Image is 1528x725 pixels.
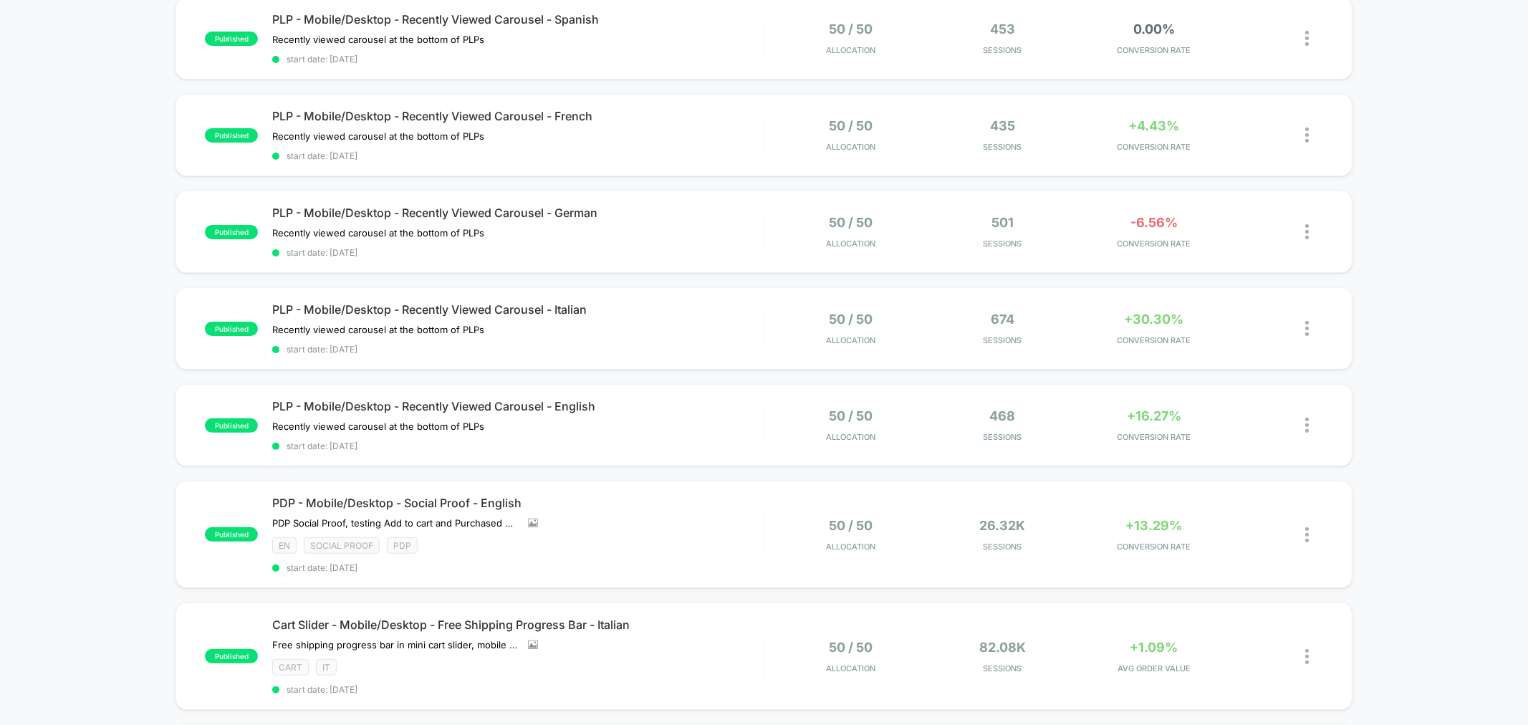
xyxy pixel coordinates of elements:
[1082,432,1226,442] span: CONVERSION RATE
[991,312,1014,327] span: 674
[316,659,337,676] span: IT
[931,432,1075,442] span: Sessions
[1127,408,1181,423] span: +16.27%
[1305,128,1309,143] img: close
[827,142,876,152] span: Allocation
[827,239,876,249] span: Allocation
[1130,215,1178,230] span: -6.56%
[830,408,873,423] span: 50 / 50
[980,518,1026,533] span: 26.32k
[272,441,763,451] span: start date: [DATE]
[1129,118,1180,133] span: +4.43%
[830,518,873,533] span: 50 / 50
[1082,239,1226,249] span: CONVERSION RATE
[991,215,1014,230] span: 501
[931,663,1075,673] span: Sessions
[1082,542,1226,552] span: CONVERSION RATE
[990,21,1015,37] span: 453
[304,537,380,554] span: SOCIAL PROOF
[272,562,763,573] span: start date: [DATE]
[272,247,763,258] span: start date: [DATE]
[272,639,517,650] span: Free shipping progress bar in mini cart slider, mobile only
[272,399,763,413] span: PLP - Mobile/Desktop - Recently Viewed Carousel - English
[931,142,1075,152] span: Sessions
[272,54,763,64] span: start date: [DATE]
[272,34,484,45] span: Recently viewed carousel at the bottom of PLPs
[830,118,873,133] span: 50 / 50
[1082,45,1226,55] span: CONVERSION RATE
[931,335,1075,345] span: Sessions
[1126,518,1183,533] span: +13.29%
[272,537,297,554] span: EN
[272,302,763,317] span: PLP - Mobile/Desktop - Recently Viewed Carousel - Italian
[1305,224,1309,239] img: close
[1130,640,1178,655] span: +1.09%
[272,109,763,123] span: PLP - Mobile/Desktop - Recently Viewed Carousel - French
[272,130,484,142] span: Recently viewed carousel at the bottom of PLPs
[827,542,876,552] span: Allocation
[931,239,1075,249] span: Sessions
[1305,31,1309,46] img: close
[1125,312,1184,327] span: +30.30%
[205,225,258,239] span: published
[827,432,876,442] span: Allocation
[272,618,763,632] span: Cart Slider - Mobile/Desktop - Free Shipping Progress Bar - Italian
[979,640,1026,655] span: 82.08k
[1305,321,1309,336] img: close
[830,640,873,655] span: 50 / 50
[931,45,1075,55] span: Sessions
[205,527,258,542] span: published
[272,684,763,695] span: start date: [DATE]
[1305,649,1309,664] img: close
[205,322,258,336] span: published
[830,312,873,327] span: 50 / 50
[830,21,873,37] span: 50 / 50
[830,215,873,230] span: 50 / 50
[1082,663,1226,673] span: AVG ORDER VALUE
[1305,418,1309,433] img: close
[205,128,258,143] span: published
[205,418,258,433] span: published
[272,206,763,220] span: PLP - Mobile/Desktop - Recently Viewed Carousel - German
[272,496,763,510] span: PDP - Mobile/Desktop - Social Proof - English
[205,649,258,663] span: published
[1305,527,1309,542] img: close
[272,344,763,355] span: start date: [DATE]
[990,118,1015,133] span: 435
[387,537,418,554] span: PDP
[931,542,1075,552] span: Sessions
[272,150,763,161] span: start date: [DATE]
[272,517,517,529] span: PDP Social Proof, testing Add to cart and Purchased messaging
[1133,21,1175,37] span: 0.00%
[990,408,1016,423] span: 468
[1082,335,1226,345] span: CONVERSION RATE
[1082,142,1226,152] span: CONVERSION RATE
[827,45,876,55] span: Allocation
[272,227,484,239] span: Recently viewed carousel at the bottom of PLPs
[272,324,484,335] span: Recently viewed carousel at the bottom of PLPs
[272,659,309,676] span: CART
[272,421,484,432] span: Recently viewed carousel at the bottom of PLPs
[827,335,876,345] span: Allocation
[827,663,876,673] span: Allocation
[205,32,258,46] span: published
[272,12,763,27] span: PLP - Mobile/Desktop - Recently Viewed Carousel - Spanish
